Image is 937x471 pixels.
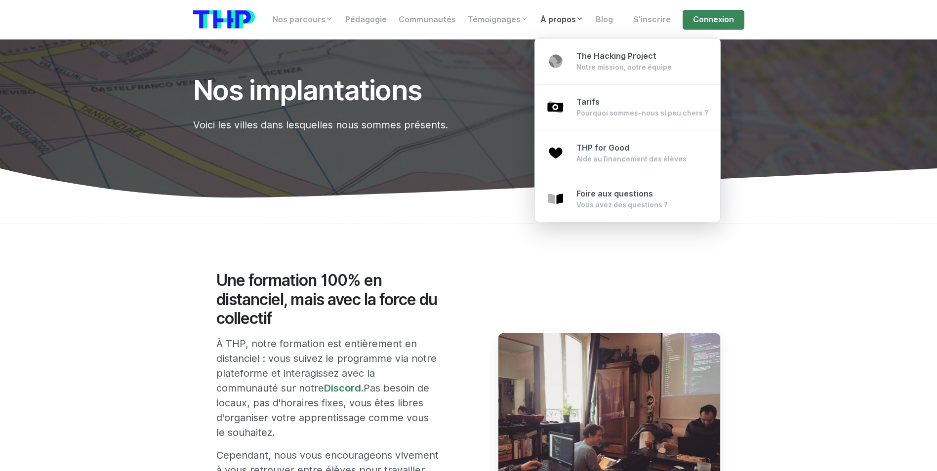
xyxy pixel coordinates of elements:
[576,143,629,153] span: THP for Good
[193,10,255,29] img: logo
[534,10,590,30] a: À propos
[576,97,600,107] span: Tarifs
[267,10,339,30] a: Nos parcours
[576,62,672,72] div: Notre mission, notre équipe
[547,144,565,162] img: heart-3dc04c8027ce09cac19c043a17b15ac7.svg
[547,52,565,70] img: earth-532ca4cfcc951ee1ed9d08868e369144.svg
[627,10,677,30] a: S'inscrire
[547,190,565,208] img: book-open-effebd538656b14b08b143ef14f57c46.svg
[216,271,439,328] h2: Une formation 100% en distanciel, mais avec la force du collectif
[462,10,534,30] a: Témoignages
[324,382,364,394] a: Discord.
[535,130,720,176] a: THP for Good Aide au financement des élèves
[547,98,565,116] img: money-9ea4723cc1eb9d308b63524c92a724aa.svg
[193,75,651,106] h1: Nos implantations
[393,10,462,30] a: Communautés
[576,154,687,164] div: Aide au financement des élèves
[590,10,619,30] a: Blog
[576,108,708,118] div: Pourquoi sommes-nous si peu chers ?
[576,51,656,61] span: The Hacking Project
[535,176,720,222] a: Foire aux questions Vous avez des questions ?
[193,118,651,132] p: Voici les villes dans lesquelles nous sommes présents.
[535,38,720,84] a: The Hacking Project Notre mission, notre équipe
[576,200,668,210] div: Vous avez des questions ?
[339,10,393,30] a: Pédagogie
[576,189,653,198] span: Foire aux questions
[535,84,720,130] a: Tarifs Pourquoi sommes-nous si peu chers ?
[216,336,439,440] p: À THP, notre formation est entièrement en distanciel : vous suivez le programme via notre platefo...
[683,10,744,30] a: Connexion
